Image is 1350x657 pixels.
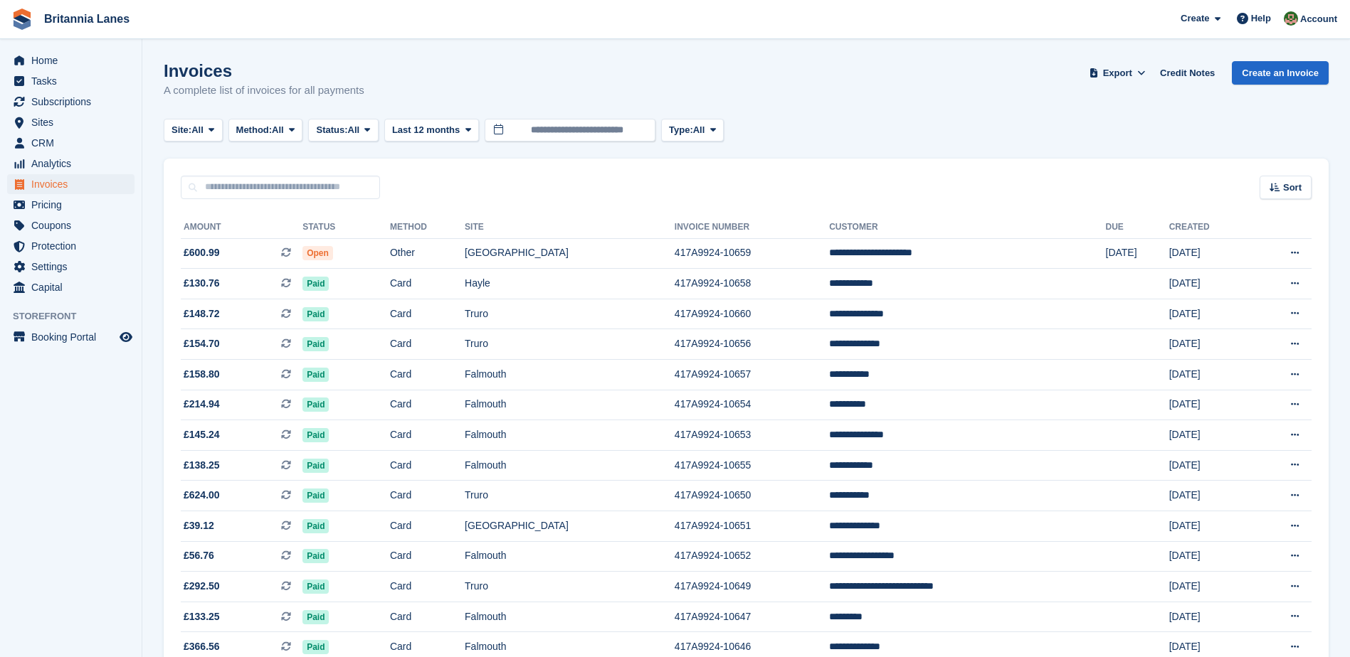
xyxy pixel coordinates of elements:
td: [DATE] [1169,360,1252,390]
th: Site [465,216,675,239]
a: menu [7,327,135,347]
img: Sam Wooldridge [1284,11,1298,26]
span: Paid [302,549,329,563]
a: Preview store [117,328,135,346]
td: [DATE] [1169,481,1252,511]
span: Paid [302,640,329,654]
span: Paid [302,579,329,594]
td: Card [390,541,465,572]
button: Site: All [164,119,223,142]
span: Invoices [31,174,117,194]
span: Paid [302,368,329,382]
a: menu [7,154,135,173]
td: 417A9924-10649 [675,572,829,602]
img: stora-icon-8386f47178a22dfd0bd8f6a31ec36ba5ce8667c1dd55bd0f319d3a0aa187defe.svg [11,9,33,30]
span: Method: [236,123,273,137]
td: Card [390,602,465,632]
a: menu [7,92,135,112]
a: menu [7,174,135,194]
td: Truro [465,572,675,602]
span: £145.24 [184,427,220,442]
th: Amount [181,216,302,239]
span: Paid [302,337,329,351]
td: Falmouth [465,420,675,451]
span: £138.25 [184,458,220,473]
td: 417A9924-10659 [675,238,829,269]
a: Create an Invoice [1232,61,1329,85]
a: menu [7,236,135,256]
a: menu [7,71,135,91]
span: Account [1300,12,1337,26]
span: Status: [316,123,347,137]
span: Open [302,246,333,260]
span: Home [31,50,117,70]
span: Protection [31,236,117,256]
td: Hayle [465,269,675,299]
span: £292.50 [184,579,220,594]
a: menu [7,195,135,215]
td: 417A9924-10660 [675,299,829,329]
td: 417A9924-10656 [675,329,829,360]
span: Sites [31,112,117,132]
span: Paid [302,488,329,503]
span: £158.80 [184,367,220,382]
th: Created [1169,216,1252,239]
button: Type: All [661,119,724,142]
td: Falmouth [465,360,675,390]
span: £366.56 [184,639,220,654]
td: Other [390,238,465,269]
span: £56.76 [184,548,214,563]
span: Paid [302,307,329,321]
span: Pricing [31,195,117,215]
span: CRM [31,133,117,153]
span: Paid [302,428,329,442]
td: [DATE] [1169,269,1252,299]
a: menu [7,257,135,277]
a: menu [7,215,135,235]
span: Paid [302,277,329,291]
td: Card [390,390,465,420]
span: £39.12 [184,518,214,533]
a: menu [7,133,135,153]
span: £600.99 [184,245,220,260]
td: Falmouth [465,450,675,481]
span: Help [1251,11,1271,26]
span: Export [1103,66,1132,80]
td: 417A9924-10655 [675,450,829,481]
td: [DATE] [1169,602,1252,632]
span: Storefront [13,309,142,324]
td: [DATE] [1106,238,1169,269]
th: Status [302,216,390,239]
span: Sort [1283,181,1302,195]
span: All [693,123,705,137]
td: [DATE] [1169,420,1252,451]
span: Site: [172,123,191,137]
td: 417A9924-10651 [675,511,829,542]
button: Method: All [228,119,303,142]
span: Coupons [31,215,117,235]
td: Card [390,420,465,451]
td: 417A9924-10650 [675,481,829,511]
p: A complete list of invoices for all payments [164,82,364,99]
span: Paid [302,519,329,533]
a: menu [7,277,135,297]
td: Falmouth [465,602,675,632]
td: [DATE] [1169,390,1252,420]
a: Britannia Lanes [38,7,135,31]
span: Settings [31,257,117,277]
span: £624.00 [184,488,220,503]
td: 417A9924-10647 [675,602,829,632]
button: Last 12 months [384,119,479,142]
td: [DATE] [1169,572,1252,602]
span: £214.94 [184,397,220,412]
td: Card [390,299,465,329]
td: Card [390,360,465,390]
span: All [272,123,284,137]
td: [GEOGRAPHIC_DATA] [465,238,675,269]
span: Paid [302,459,329,473]
span: Booking Portal [31,327,117,347]
td: Card [390,511,465,542]
td: 417A9924-10652 [675,541,829,572]
span: Analytics [31,154,117,173]
span: £130.76 [184,276,220,291]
